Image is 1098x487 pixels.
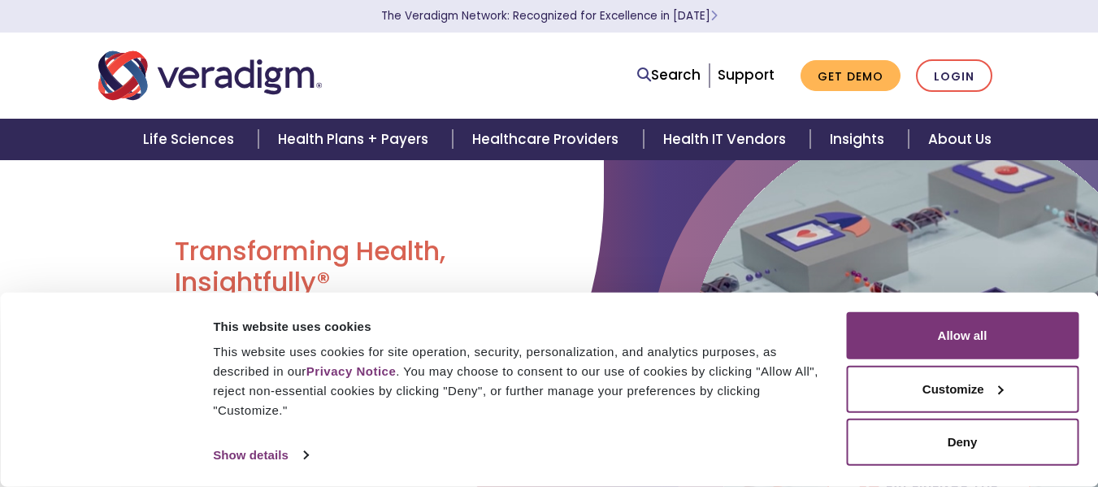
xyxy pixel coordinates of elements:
[916,59,992,93] a: Login
[98,49,322,102] img: Veradigm logo
[846,419,1078,466] button: Deny
[710,8,718,24] span: Learn More
[213,316,827,336] div: This website uses cookies
[453,119,643,160] a: Healthcare Providers
[124,119,258,160] a: Life Sciences
[644,119,810,160] a: Health IT Vendors
[213,443,307,467] a: Show details
[846,312,1078,359] button: Allow all
[381,8,718,24] a: The Veradigm Network: Recognized for Excellence in [DATE]Learn More
[258,119,453,160] a: Health Plans + Payers
[810,119,909,160] a: Insights
[306,364,396,378] a: Privacy Notice
[213,342,827,420] div: This website uses cookies for site operation, security, personalization, and analytics purposes, ...
[801,60,901,92] a: Get Demo
[846,365,1078,412] button: Customize
[175,236,536,298] h1: Transforming Health, Insightfully®
[718,65,775,85] a: Support
[637,64,701,86] a: Search
[909,119,1011,160] a: About Us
